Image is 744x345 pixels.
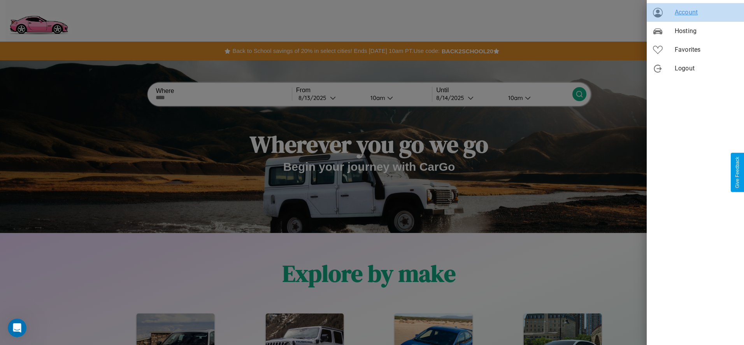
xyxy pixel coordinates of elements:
div: Hosting [647,22,744,40]
div: Favorites [647,40,744,59]
span: Favorites [675,45,738,54]
div: Give Feedback [735,157,740,188]
div: Account [647,3,744,22]
span: Hosting [675,26,738,36]
iframe: Intercom live chat [8,319,26,337]
span: Account [675,8,738,17]
span: Logout [675,64,738,73]
div: Logout [647,59,744,78]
